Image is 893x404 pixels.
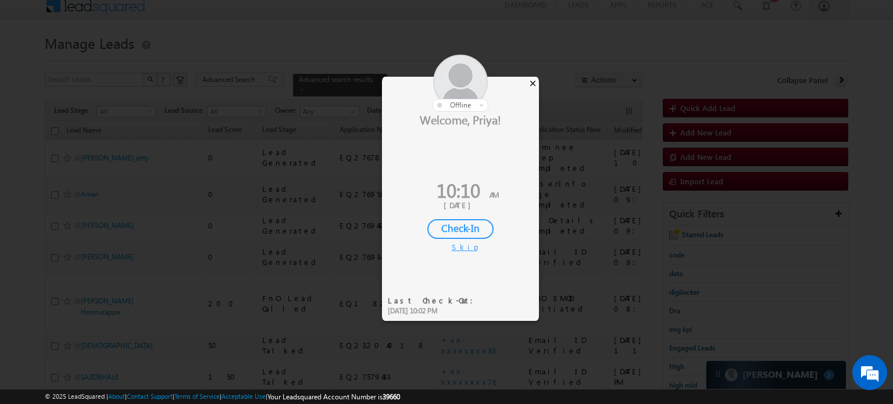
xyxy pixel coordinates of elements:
[450,101,471,109] span: offline
[174,392,220,400] a: Terms of Service
[391,200,530,210] div: [DATE]
[427,219,494,239] div: Check-In
[452,242,469,252] div: Skip
[388,306,480,316] div: [DATE] 10:02 PM
[437,177,480,203] span: 10:10
[108,392,125,400] a: About
[527,77,539,90] div: ×
[382,112,539,127] div: Welcome, Priya!
[388,295,480,306] div: Last Check-Out:
[267,392,400,401] span: Your Leadsquared Account Number is
[222,392,266,400] a: Acceptable Use
[127,392,173,400] a: Contact Support
[383,392,400,401] span: 39660
[490,190,499,199] span: AM
[45,391,400,402] span: © 2025 LeadSquared | | | | |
